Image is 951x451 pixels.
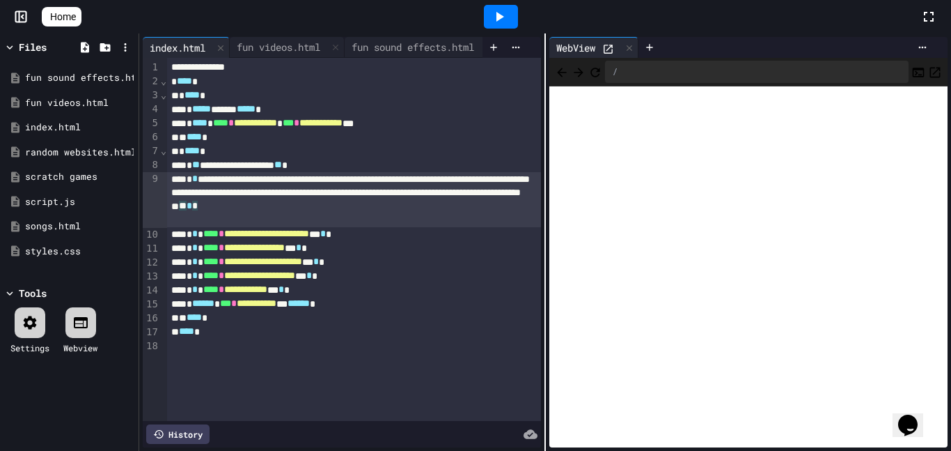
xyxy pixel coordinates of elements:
div: styles.css [25,245,134,259]
div: index.html [143,37,230,58]
button: Console [911,63,925,80]
div: fun sound effects.html [25,71,134,85]
span: Fold line [160,145,167,156]
span: Forward [572,63,585,80]
div: / [605,61,909,83]
div: 9 [143,172,160,227]
div: 13 [143,270,160,284]
div: 8 [143,158,160,172]
div: fun sound effects.html [345,37,498,58]
div: 17 [143,326,160,339]
div: 4 [143,102,160,116]
div: script.js [25,195,134,209]
div: index.html [25,121,134,135]
div: 10 [143,228,160,242]
span: Fold line [160,75,167,86]
div: 5 [143,116,160,130]
div: songs.html [25,220,134,234]
div: random websites.html [25,146,134,160]
span: Back [555,63,569,80]
div: Tools [19,286,47,300]
iframe: Web Preview [549,86,948,448]
div: 12 [143,256,160,270]
div: 14 [143,284,160,298]
div: fun videos.html [230,40,327,54]
div: History [146,425,210,444]
div: Files [19,40,47,54]
div: 6 [143,130,160,144]
div: 1 [143,61,160,75]
div: scratch games [25,170,134,184]
div: 18 [143,339,160,353]
div: 2 [143,75,160,89]
div: fun videos.html [230,37,345,58]
div: Webview [63,342,97,354]
button: Refresh [588,63,602,80]
div: fun videos.html [25,96,134,110]
span: Fold line [160,89,167,100]
div: index.html [143,40,212,55]
span: Home [50,10,76,24]
div: WebView [549,40,602,55]
div: WebView [549,37,638,58]
div: 16 [143,312,160,326]
div: fun sound effects.html [345,40,481,54]
iframe: chat widget [893,395,937,437]
button: Open in new tab [928,63,942,80]
div: 3 [143,89,160,102]
a: Home [42,7,81,26]
div: 15 [143,298,160,312]
div: Settings [10,342,49,354]
div: 11 [143,242,160,256]
div: 7 [143,144,160,158]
